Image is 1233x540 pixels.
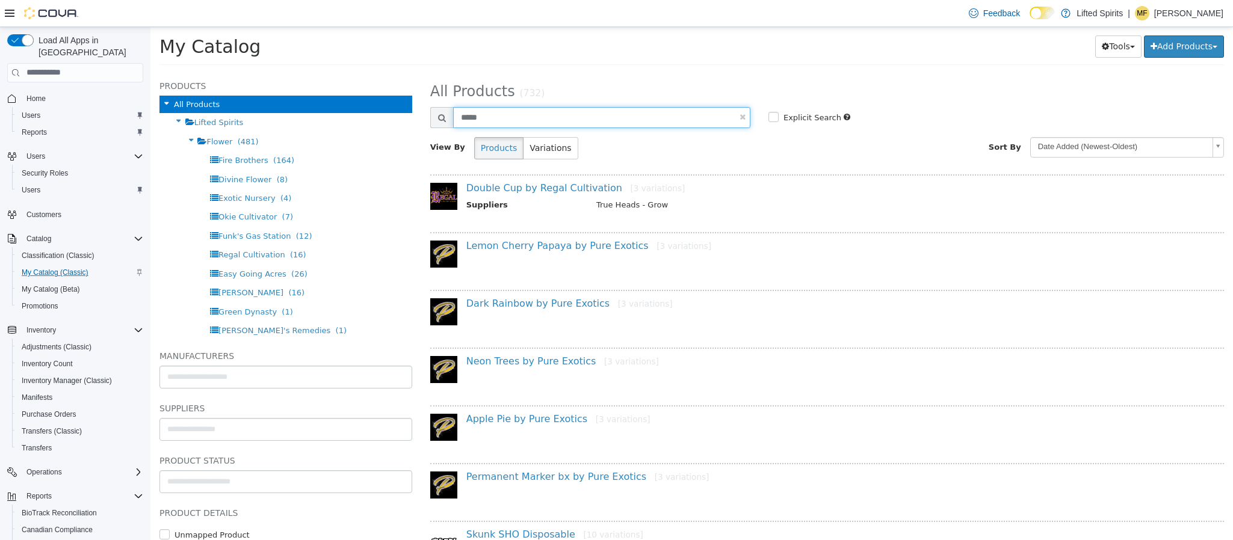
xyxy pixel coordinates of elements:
[17,125,52,140] a: Reports
[132,185,143,194] span: (7)
[316,386,500,397] a: Apple Pie by Pure Exotics[3 variations]
[983,7,1020,19] span: Feedback
[22,168,68,178] span: Security Roles
[12,505,148,521] button: BioTrack Reconciliation
[17,108,143,123] span: Users
[280,156,307,183] img: 150
[17,407,143,422] span: Purchase Orders
[12,124,148,141] button: Reports
[68,261,133,270] span: [PERSON_NAME]
[280,329,307,356] img: 150
[17,390,143,405] span: Manifests
[316,155,535,167] a: Double Cup by Regal Cultivation[3 variations]
[87,110,108,119] span: (481)
[1128,6,1130,20] p: |
[9,9,110,30] span: My Catalog
[2,206,148,223] button: Customers
[437,172,1042,187] td: True Heads - Grow
[22,149,50,164] button: Users
[26,467,62,477] span: Operations
[12,406,148,423] button: Purchase Orders
[22,443,52,453] span: Transfers
[12,281,148,298] button: My Catalog (Beta)
[22,91,143,106] span: Home
[34,34,143,58] span: Load All Apps in [GEOGRAPHIC_DATA]
[17,506,143,520] span: BioTrack Reconciliation
[2,90,148,107] button: Home
[68,242,136,251] span: Easy Going Acres
[880,110,1074,130] a: Date Added (Newest-Oldest)
[17,248,143,263] span: Classification (Classic)
[22,525,93,535] span: Canadian Compliance
[17,125,143,140] span: Reports
[17,265,143,280] span: My Catalog (Classic)
[22,489,143,503] span: Reports
[21,502,99,514] label: Unmapped Product
[316,213,561,224] a: Lemon Cherry Papaya by Pure Exotics[3 variations]
[1077,6,1123,20] p: Lifted Spirits
[17,357,143,371] span: Inventory Count
[12,107,148,124] button: Users
[26,325,56,335] span: Inventory
[17,265,93,280] a: My Catalog (Classic)
[316,502,493,513] a: Skunk SHO Disposable[10 variations]
[12,389,148,406] button: Manifests
[22,376,112,385] span: Inventory Manager (Classic)
[9,374,262,388] h5: Suppliers
[68,280,126,289] span: Green Dynasty
[68,185,126,194] span: Okie Cultivator
[22,111,40,120] span: Users
[9,52,262,66] h5: Products
[280,213,307,241] img: 150
[17,282,143,296] span: My Catalog (Beta)
[22,207,143,222] span: Customers
[630,85,691,97] label: Explicit Search
[22,284,80,294] span: My Catalog (Beta)
[17,282,85,296] a: My Catalog (Beta)
[22,359,73,369] span: Inventory Count
[838,115,871,124] span: Sort By
[22,323,61,337] button: Inventory
[22,489,57,503] button: Reports
[324,110,373,132] button: Products
[1030,19,1030,20] span: Dark Mode
[1030,7,1055,19] input: Dark Mode
[68,204,140,213] span: Funk's Gas Station
[372,110,427,132] button: Variations
[17,424,143,438] span: Transfers (Classic)
[280,387,307,414] img: 150
[12,355,148,372] button: Inventory Count
[17,424,87,438] a: Transfers (Classic)
[12,298,148,314] button: Promotions
[126,148,137,157] span: (8)
[280,502,307,529] img: 150
[22,149,143,164] span: Users
[22,232,143,246] span: Catalog
[316,172,437,187] th: Suppliers
[26,234,51,244] span: Catalog
[12,372,148,389] button: Inventory Manager (Classic)
[454,330,508,339] small: [3 variations]
[2,488,148,505] button: Reports
[26,152,45,161] span: Users
[17,523,143,537] span: Canadian Compliance
[369,61,394,72] small: (732)
[9,479,262,493] h5: Product Details
[22,251,94,260] span: Classification (Classic)
[22,232,56,246] button: Catalog
[9,322,262,336] h5: Manufacturers
[185,299,196,308] span: (1)
[17,183,143,197] span: Users
[506,214,561,224] small: [3 variations]
[17,506,102,520] a: BioTrack Reconciliation
[56,110,82,119] span: Flower
[130,167,141,176] span: (4)
[17,299,143,313] span: Promotions
[68,299,180,308] span: [PERSON_NAME]'s Remedies
[17,441,57,455] a: Transfers
[131,280,142,289] span: (1)
[12,423,148,440] button: Transfers (Classic)
[480,156,535,166] small: [3 variations]
[945,8,991,31] button: Tools
[12,247,148,264] button: Classification (Classic)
